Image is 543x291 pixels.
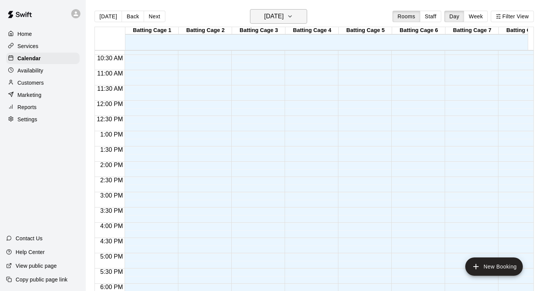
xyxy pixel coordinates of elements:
button: Back [122,11,144,22]
div: Batting Cage 6 [392,27,445,34]
button: Day [444,11,464,22]
a: Customers [6,77,80,88]
p: View public page [16,262,57,270]
p: Help Center [16,248,45,256]
p: Customers [18,79,44,87]
span: 2:00 PM [98,162,125,168]
button: Next [144,11,165,22]
a: Calendar [6,53,80,64]
span: 1:00 PM [98,131,125,138]
div: Batting Cage 7 [445,27,499,34]
h6: [DATE] [264,11,284,22]
a: Services [6,40,80,52]
p: Copy public page link [16,276,67,283]
p: Contact Us [16,235,43,242]
button: [DATE] [250,9,307,24]
button: Week [464,11,488,22]
button: add [465,257,523,276]
span: 4:00 PM [98,223,125,229]
div: Batting Cage 1 [125,27,179,34]
span: 3:00 PM [98,192,125,199]
button: Filter View [491,11,533,22]
a: Home [6,28,80,40]
p: Reports [18,103,37,111]
a: Marketing [6,89,80,101]
button: Rooms [392,11,420,22]
p: Services [18,42,38,50]
a: Availability [6,65,80,76]
button: [DATE] [95,11,122,22]
button: Staff [420,11,442,22]
p: Availability [18,67,43,74]
a: Reports [6,101,80,113]
span: 12:30 PM [95,116,125,122]
span: 2:30 PM [98,177,125,183]
span: 5:00 PM [98,253,125,260]
span: 3:30 PM [98,207,125,214]
span: 12:00 PM [95,101,125,107]
a: Settings [6,114,80,125]
span: 6:00 PM [98,284,125,290]
div: Batting Cage 2 [179,27,232,34]
p: Settings [18,116,37,123]
span: 5:30 PM [98,268,125,275]
span: 11:30 AM [95,85,125,92]
span: 1:30 PM [98,146,125,153]
div: Batting Cage 5 [339,27,392,34]
p: Marketing [18,91,42,99]
span: 4:30 PM [98,238,125,244]
p: Home [18,30,32,38]
div: Batting Cage 3 [232,27,285,34]
div: Batting Cage 4 [285,27,339,34]
span: 11:00 AM [95,70,125,77]
span: 10:30 AM [95,55,125,61]
p: Calendar [18,55,41,62]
